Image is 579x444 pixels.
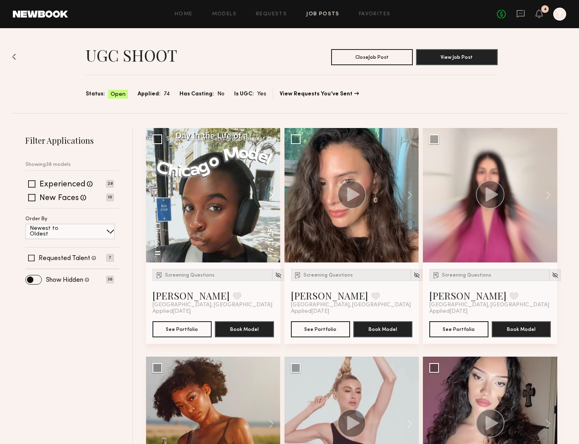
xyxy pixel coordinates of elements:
button: Book Model [492,321,551,337]
p: 10 [106,194,114,201]
img: Submission Icon [155,271,163,279]
p: 7 [106,254,114,262]
img: Unhide Model [275,272,282,279]
span: [GEOGRAPHIC_DATA], [GEOGRAPHIC_DATA] [152,302,272,308]
h2: Filter Applications [25,135,119,146]
span: Yes [257,90,266,99]
span: Open [111,91,126,99]
a: [PERSON_NAME] [291,289,368,302]
span: No [217,90,225,99]
a: Book Model [353,325,412,332]
div: Applied [DATE] [152,308,274,315]
a: View Requests You’ve Sent [280,91,359,97]
a: Book Model [215,325,274,332]
span: 74 [164,90,170,99]
a: Y [553,8,566,21]
button: Book Model [215,321,274,337]
p: 36 [106,276,114,283]
img: Submission Icon [432,271,440,279]
a: Job Posts [306,12,340,17]
button: Book Model [353,321,412,337]
a: Home [175,12,193,17]
div: Applied [DATE] [429,308,551,315]
span: Applied: [138,90,161,99]
a: Models [212,12,237,17]
img: Submission Icon [294,271,302,279]
button: CloseJob Post [331,49,413,65]
p: Showing 38 models [25,162,71,167]
span: Screening Questions [165,273,214,278]
label: Show Hidden [46,277,83,283]
a: [PERSON_NAME] [152,289,230,302]
button: See Portfolio [429,321,488,337]
p: 28 [106,180,114,188]
span: Screening Questions [442,273,491,278]
div: 4 [544,7,547,12]
p: Newest to Oldest [30,226,78,237]
a: Favorites [359,12,391,17]
div: Applied [DATE] [291,308,412,315]
img: Unhide Model [552,272,558,279]
a: Book Model [492,325,551,332]
div: Select model to send group request [166,136,265,142]
label: Requested Talent [39,255,90,262]
p: Order By [25,217,47,222]
button: See Portfolio [291,321,350,337]
button: See Portfolio [152,321,212,337]
span: Has Casting: [179,90,214,99]
a: Requests [256,12,287,17]
a: [PERSON_NAME] [429,289,507,302]
span: Status: [86,90,105,99]
h1: UGC SHOOT [86,45,177,65]
img: Unhide Model [413,272,420,279]
img: Back to previous page [12,54,16,60]
label: New Faces [39,194,79,202]
span: [GEOGRAPHIC_DATA], [GEOGRAPHIC_DATA] [291,302,411,308]
span: Screening Questions [303,273,353,278]
span: Is UGC: [234,90,254,99]
button: View Job Post [416,49,498,65]
label: Experienced [39,181,85,189]
span: [GEOGRAPHIC_DATA], [GEOGRAPHIC_DATA] [429,302,549,308]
